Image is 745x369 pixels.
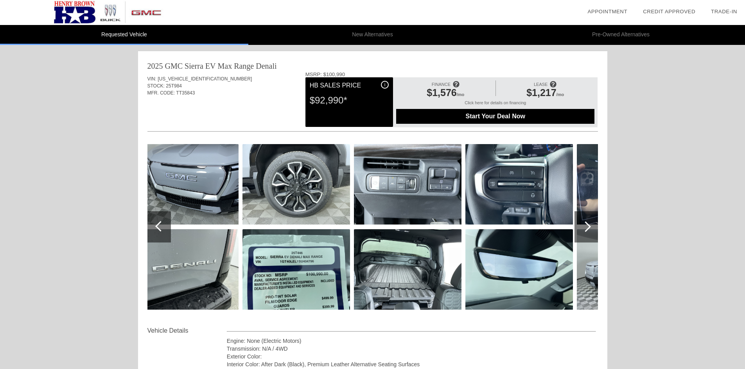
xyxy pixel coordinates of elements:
img: 75.jpg [354,229,461,310]
a: Credit Approved [643,9,695,14]
a: Appointment [587,9,627,14]
img: 72.jpg [242,144,350,225]
span: $1,217 [526,87,556,98]
div: 2025 GMC Sierra EV [147,61,216,71]
img: 77.jpg [465,229,573,310]
span: $1,576 [427,87,456,98]
img: 70.jpg [131,144,239,225]
span: STOCK: [147,83,165,89]
div: Max Range Denali [217,61,276,71]
div: Click here for details on financing [396,100,594,109]
span: Start Your Deal Now [406,113,585,120]
div: Transmission: N/A / 4WD [227,345,596,353]
span: FINANCE [432,82,451,87]
li: Pre-Owned Alternatives [497,25,745,45]
img: 78.jpg [577,144,684,225]
span: TT35843 [176,90,195,96]
div: $92,990* [310,90,389,111]
span: [US_VEHICLE_IDENTIFICATION_NUMBER] [158,76,252,82]
span: MFR. CODE: [147,90,175,96]
img: 73.jpg [242,229,350,310]
span: VIN: [147,76,156,82]
span: LEASE [534,82,548,87]
img: 76.jpg [465,144,573,225]
div: /mo [500,87,591,100]
span: i [384,82,386,87]
div: /mo [400,87,491,100]
div: Interior Color: After Dark (Black), Premium Leather Alternative Seating Surfaces [227,360,596,368]
img: 79.jpg [577,229,684,310]
div: HB Sales Price [310,81,389,90]
div: Engine: None (Electric Motors) [227,337,596,345]
div: Vehicle Details [147,326,227,335]
a: Trade-In [711,9,737,14]
div: Exterior Color: [227,353,596,360]
div: Quoted on [DATE] 2:55:09 PM [147,108,598,121]
div: MSRP: $100,990 [305,71,598,77]
span: 25T984 [166,83,182,89]
img: 74.jpg [354,144,461,225]
img: 71.jpg [131,229,239,310]
li: New Alternatives [248,25,497,45]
